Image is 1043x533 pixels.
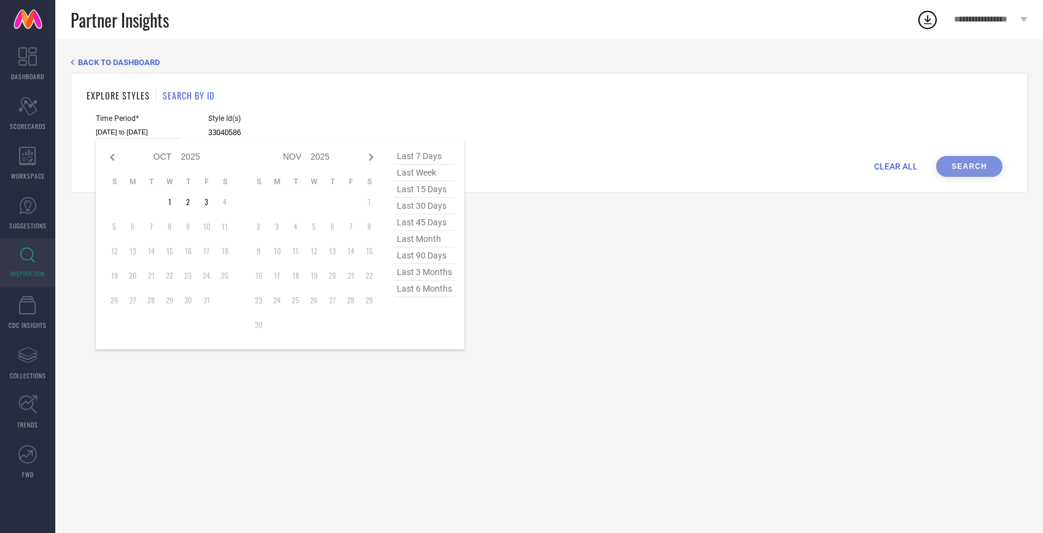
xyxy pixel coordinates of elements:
[268,217,286,236] td: Mon Nov 03 2025
[394,231,455,247] span: last month
[394,281,455,297] span: last 6 months
[323,291,342,309] td: Thu Nov 27 2025
[216,242,234,260] td: Sat Oct 18 2025
[249,177,268,187] th: Sunday
[142,177,160,187] th: Tuesday
[197,193,216,211] td: Fri Oct 03 2025
[323,217,342,236] td: Thu Nov 06 2025
[105,217,123,236] td: Sun Oct 05 2025
[11,171,45,181] span: WORKSPACE
[286,291,305,309] td: Tue Nov 25 2025
[96,114,181,123] span: Time Period*
[105,291,123,309] td: Sun Oct 26 2025
[360,266,378,285] td: Sat Nov 22 2025
[394,214,455,231] span: last 45 days
[179,266,197,285] td: Thu Oct 23 2025
[179,177,197,187] th: Thursday
[123,242,142,260] td: Mon Oct 13 2025
[249,316,268,334] td: Sun Nov 30 2025
[197,177,216,187] th: Friday
[160,266,179,285] td: Wed Oct 22 2025
[197,266,216,285] td: Fri Oct 24 2025
[268,242,286,260] td: Mon Nov 10 2025
[105,242,123,260] td: Sun Oct 12 2025
[342,217,360,236] td: Fri Nov 07 2025
[360,291,378,309] td: Sat Nov 29 2025
[160,217,179,236] td: Wed Oct 08 2025
[123,177,142,187] th: Monday
[17,420,38,429] span: TRENDS
[216,193,234,211] td: Sat Oct 04 2025
[179,193,197,211] td: Thu Oct 02 2025
[142,266,160,285] td: Tue Oct 21 2025
[249,291,268,309] td: Sun Nov 23 2025
[11,72,44,81] span: DASHBOARD
[10,122,46,131] span: SCORECARDS
[394,181,455,198] span: last 15 days
[323,177,342,187] th: Thursday
[286,242,305,260] td: Tue Nov 11 2025
[342,242,360,260] td: Fri Nov 14 2025
[323,242,342,260] td: Thu Nov 13 2025
[105,177,123,187] th: Sunday
[208,126,386,140] input: Enter comma separated style ids e.g. 12345, 67890
[142,242,160,260] td: Tue Oct 14 2025
[916,9,939,31] div: Open download list
[87,89,150,102] h1: EXPLORE STYLES
[142,217,160,236] td: Tue Oct 07 2025
[179,217,197,236] td: Thu Oct 09 2025
[9,221,47,230] span: SUGGESTIONS
[105,150,120,165] div: Previous month
[394,148,455,165] span: last 7 days
[305,177,323,187] th: Wednesday
[323,266,342,285] td: Thu Nov 20 2025
[160,193,179,211] td: Wed Oct 01 2025
[96,126,181,139] input: Select time period
[305,217,323,236] td: Wed Nov 05 2025
[268,266,286,285] td: Mon Nov 17 2025
[105,266,123,285] td: Sun Oct 19 2025
[71,58,1028,67] div: Back TO Dashboard
[163,89,214,102] h1: SEARCH BY ID
[360,217,378,236] td: Sat Nov 08 2025
[286,217,305,236] td: Tue Nov 04 2025
[305,242,323,260] td: Wed Nov 12 2025
[286,177,305,187] th: Tuesday
[342,291,360,309] td: Fri Nov 28 2025
[179,291,197,309] td: Thu Oct 30 2025
[268,177,286,187] th: Monday
[364,150,378,165] div: Next month
[394,198,455,214] span: last 30 days
[216,217,234,236] td: Sat Oct 11 2025
[305,266,323,285] td: Wed Nov 19 2025
[342,266,360,285] td: Fri Nov 21 2025
[394,165,455,181] span: last week
[216,177,234,187] th: Saturday
[197,242,216,260] td: Fri Oct 17 2025
[9,321,47,330] span: CDC INSIGHTS
[197,291,216,309] td: Fri Oct 31 2025
[10,371,46,380] span: COLLECTIONS
[360,177,378,187] th: Saturday
[160,242,179,260] td: Wed Oct 15 2025
[249,217,268,236] td: Sun Nov 02 2025
[179,242,197,260] td: Thu Oct 16 2025
[208,114,386,123] span: Style Id(s)
[142,291,160,309] td: Tue Oct 28 2025
[249,242,268,260] td: Sun Nov 09 2025
[71,7,169,33] span: Partner Insights
[286,266,305,285] td: Tue Nov 18 2025
[360,242,378,260] td: Sat Nov 15 2025
[394,264,455,281] span: last 3 months
[160,291,179,309] td: Wed Oct 29 2025
[874,161,918,171] span: CLEAR ALL
[123,217,142,236] td: Mon Oct 06 2025
[268,291,286,309] td: Mon Nov 24 2025
[216,266,234,285] td: Sat Oct 25 2025
[160,177,179,187] th: Wednesday
[394,247,455,264] span: last 90 days
[78,58,160,67] span: BACK TO DASHBOARD
[342,177,360,187] th: Friday
[197,217,216,236] td: Fri Oct 10 2025
[305,291,323,309] td: Wed Nov 26 2025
